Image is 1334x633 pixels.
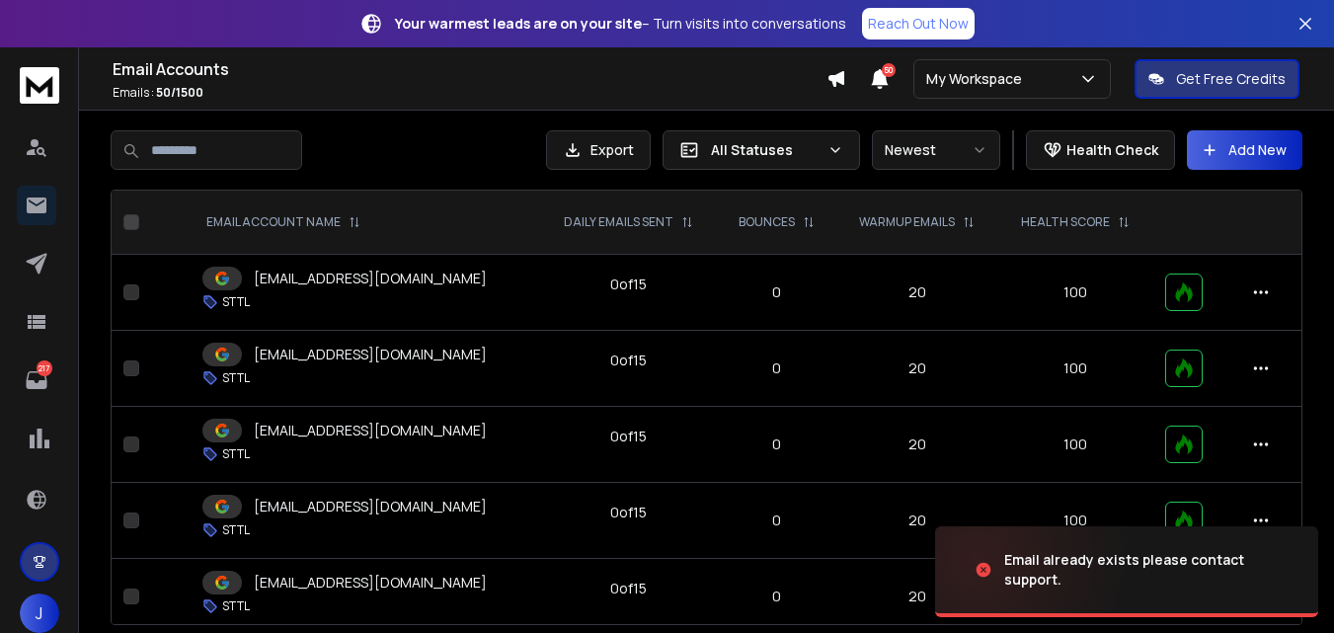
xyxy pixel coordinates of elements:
[872,130,1000,170] button: Newest
[729,587,824,606] p: 0
[222,522,250,538] p: STTL
[206,214,360,230] div: EMAIL ACCOUNT NAME
[1176,69,1286,89] p: Get Free Credits
[17,360,56,400] a: 217
[998,255,1153,331] td: 100
[610,503,647,522] div: 0 of 15
[729,511,824,530] p: 0
[729,282,824,302] p: 0
[395,14,846,34] p: – Turn visits into conversations
[20,67,59,104] img: logo
[222,446,250,462] p: STTL
[1066,140,1158,160] p: Health Check
[1187,130,1302,170] button: Add New
[882,63,896,77] span: 50
[610,579,647,598] div: 0 of 15
[610,275,647,294] div: 0 of 15
[711,140,820,160] p: All Statuses
[1026,130,1175,170] button: Health Check
[868,14,969,34] p: Reach Out Now
[222,370,250,386] p: STTL
[836,331,998,407] td: 20
[254,497,487,516] p: [EMAIL_ADDRESS][DOMAIN_NAME]
[564,214,673,230] p: DAILY EMAILS SENT
[156,84,203,101] span: 50 / 1500
[254,345,487,364] p: [EMAIL_ADDRESS][DOMAIN_NAME]
[113,85,826,101] p: Emails :
[610,351,647,370] div: 0 of 15
[836,255,998,331] td: 20
[20,593,59,633] button: J
[729,358,824,378] p: 0
[836,407,998,483] td: 20
[862,8,975,40] a: Reach Out Now
[254,421,487,440] p: [EMAIL_ADDRESS][DOMAIN_NAME]
[998,407,1153,483] td: 100
[998,331,1153,407] td: 100
[254,573,487,593] p: [EMAIL_ADDRESS][DOMAIN_NAME]
[254,269,487,288] p: [EMAIL_ADDRESS][DOMAIN_NAME]
[998,483,1153,559] td: 100
[222,294,250,310] p: STTL
[836,483,998,559] td: 20
[1135,59,1299,99] button: Get Free Credits
[1004,550,1295,590] div: Email already exists please contact support.
[739,214,795,230] p: BOUNCES
[113,57,826,81] h1: Email Accounts
[859,214,955,230] p: WARMUP EMAILS
[546,130,651,170] button: Export
[37,360,52,376] p: 217
[1021,214,1110,230] p: HEALTH SCORE
[395,14,642,33] strong: Your warmest leads are on your site
[222,598,250,614] p: STTL
[610,427,647,446] div: 0 of 15
[926,69,1030,89] p: My Workspace
[729,435,824,454] p: 0
[935,516,1133,623] img: image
